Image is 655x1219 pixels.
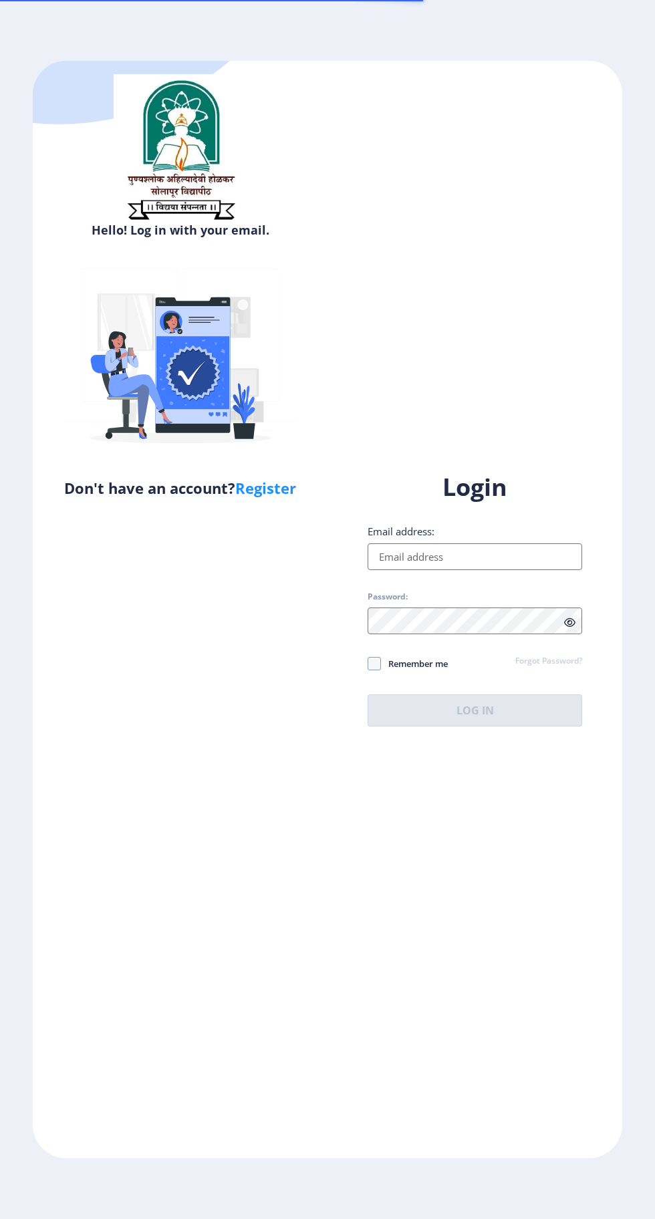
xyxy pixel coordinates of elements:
img: sulogo.png [114,74,247,225]
button: Log In [368,694,582,726]
label: Password: [368,591,408,602]
label: Email address: [368,525,434,538]
span: Remember me [381,656,448,672]
img: Verified-rafiki.svg [63,243,297,477]
h1: Login [368,471,582,503]
a: Forgot Password? [515,656,582,668]
a: Register [235,478,296,498]
h5: Don't have an account? [43,477,317,499]
input: Email address [368,543,582,570]
h6: Hello! Log in with your email. [43,222,317,238]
